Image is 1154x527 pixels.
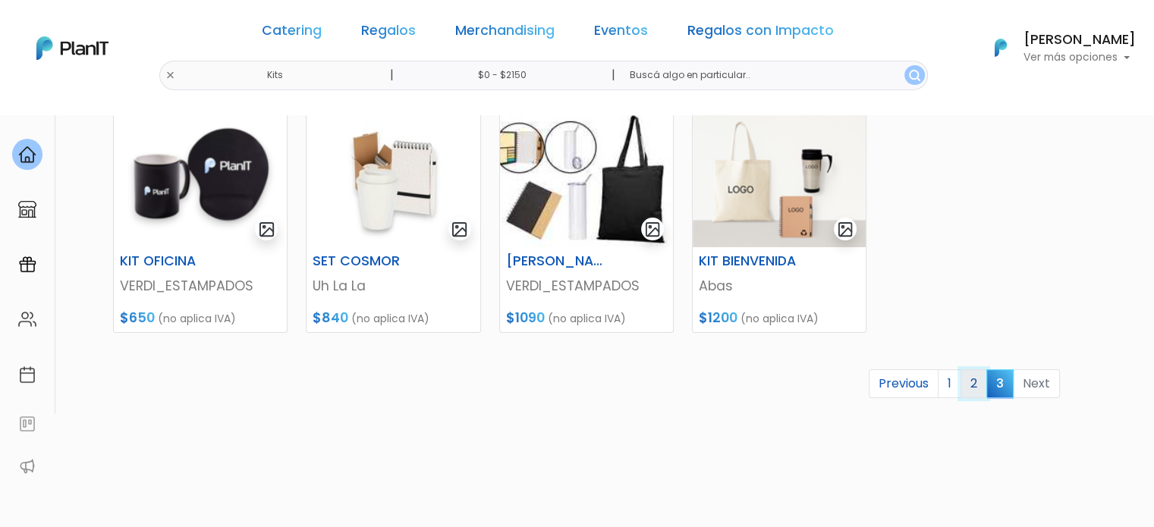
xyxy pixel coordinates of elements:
img: search_button-432b6d5273f82d61273b3651a40e1bd1b912527efae98b1b7a1b2c0702e16a8d.svg [909,70,920,81]
div: ¿Necesitás ayuda? [78,14,219,44]
span: 3 [986,369,1014,397]
p: | [389,66,393,84]
img: thumb_Captura_de_pantalla_2025-05-27_125230.png [114,114,287,247]
img: calendar-87d922413cdce8b2cf7b7f5f62616a5cf9e4887200fb71536465627b3292af00.svg [18,365,36,384]
span: (no aplica IVA) [158,311,236,326]
span: $1090 [506,309,545,327]
a: Catering [262,24,322,42]
img: PlanIt Logo [984,31,1017,64]
span: $650 [120,309,155,327]
a: gallery-light KIT BIENVENIDA Abas $1200 (no aplica IVA) [692,113,866,333]
img: gallery-light [258,221,275,238]
p: Abas [699,276,860,296]
h6: KIT OFICINA [111,253,231,269]
img: PlanIt Logo [36,36,108,60]
p: VERDI_ESTAMPADOS [506,276,667,296]
button: PlanIt Logo [PERSON_NAME] Ver más opciones [975,28,1136,67]
img: close-6986928ebcb1d6c9903e3b54e860dbc4d054630f23adef3a32610726dff6a82b.svg [165,71,175,80]
span: (no aplica IVA) [548,311,626,326]
a: gallery-light SET COSMOR Uh La La $840 (no aplica IVA) [306,113,480,333]
p: | [611,66,615,84]
p: Ver más opciones [1024,52,1136,63]
p: Uh La La [313,276,473,296]
img: campaigns-02234683943229c281be62815700db0a1741e53638e28bf9629b52c665b00959.svg [18,256,36,274]
img: gallery-light [837,221,854,238]
img: gallery-light [451,221,468,238]
a: gallery-light [PERSON_NAME] VERDI_ESTAMPADOS $1090 (no aplica IVA) [499,113,674,333]
img: thumb_WhatsApp_Image_2025-06-27_at_17.19.13.jpeg [500,114,673,247]
span: $1200 [699,309,737,327]
img: feedback-78b5a0c8f98aac82b08bfc38622c3050aee476f2c9584af64705fc4e61158814.svg [18,415,36,433]
img: gallery-light [644,221,662,238]
img: home-e721727adea9d79c4d83392d1f703f7f8bce08238fde08b1acbfd93340b81755.svg [18,146,36,164]
h6: [PERSON_NAME] [497,253,617,269]
a: 2 [961,369,987,398]
img: marketplace-4ceaa7011d94191e9ded77b95e3339b90024bf715f7c57f8cf31f2d8c509eaba.svg [18,200,36,218]
h6: SET COSMOR [303,253,423,269]
img: people-662611757002400ad9ed0e3c099ab2801c6687ba6c219adb57efc949bc21e19d.svg [18,310,36,328]
img: partners-52edf745621dab592f3b2c58e3bca9d71375a7ef29c3b500c9f145b62cc070d4.svg [18,457,36,475]
a: gallery-light KIT OFICINA VERDI_ESTAMPADOS $650 (no aplica IVA) [113,113,288,333]
span: $840 [313,309,348,327]
span: (no aplica IVA) [741,311,819,326]
a: Merchandising [455,24,555,42]
img: thumb_ChatGPT_Image_30_jun_2025__12_13_10.png [693,114,866,247]
span: (no aplica IVA) [351,311,429,326]
a: Eventos [594,24,648,42]
a: Previous [869,369,939,398]
p: VERDI_ESTAMPADOS [120,276,281,296]
a: 1 [938,369,961,398]
h6: [PERSON_NAME] [1024,33,1136,47]
a: Regalos con Impacto [687,24,834,42]
a: Regalos [361,24,416,42]
img: thumb_2000___2000-Photoroom_-_2025-06-27T163443.709.jpg [307,114,480,247]
h6: KIT BIENVENIDA [690,253,810,269]
input: Buscá algo en particular.. [617,61,927,90]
